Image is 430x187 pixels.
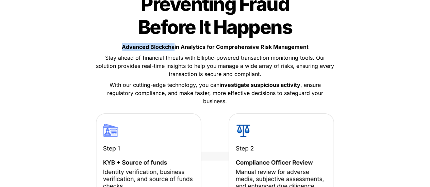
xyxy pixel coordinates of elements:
[122,43,309,50] strong: Advanced Blockchain Analytics for Comprehensive Risk Management
[96,54,336,77] span: Stay ahead of financial threats with Elliptic-powered transaction monitoring tools. Our solution ...
[219,81,300,88] strong: investigate suspicious activity
[107,81,325,105] span: , ensure regulatory compliance, and make faster, more effective decisions to safeguard your busin...
[110,81,219,88] span: With our cutting-edge technology, you can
